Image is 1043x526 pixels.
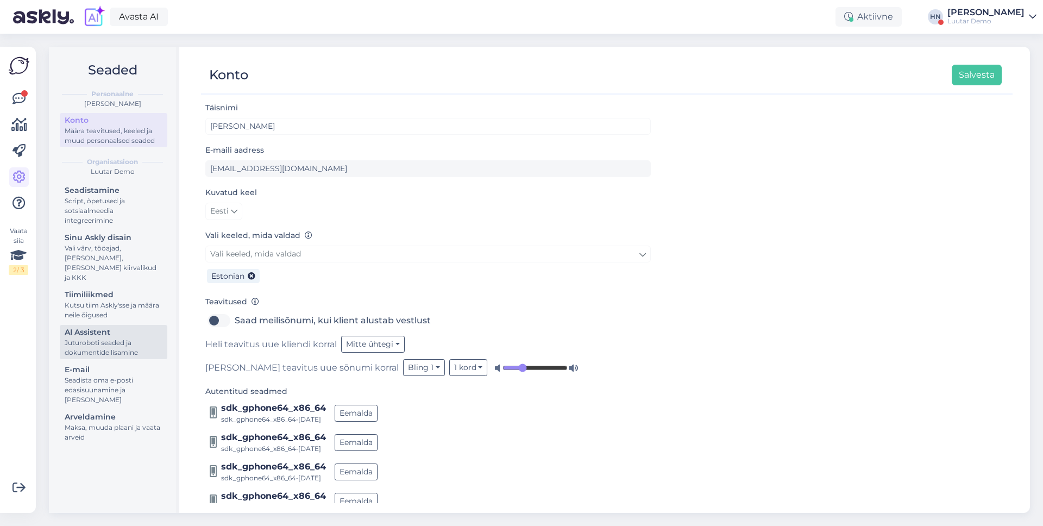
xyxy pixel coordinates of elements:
label: Vali keeled, mida valdad [205,230,312,241]
label: Kuvatud keel [205,187,257,198]
button: Eemalda [335,434,378,451]
img: Askly Logo [9,55,29,76]
div: Aktiivne [835,7,902,27]
a: AI AssistentJuturoboti seaded ja dokumentide lisamine [60,325,167,359]
button: 1 kord [449,359,488,376]
button: Salvesta [952,65,1002,85]
div: Seadistamine [65,185,162,196]
div: sdk_gphone64_x86_64 [221,490,326,503]
div: Sinu Askly disain [65,232,162,243]
a: Sinu Askly disainVali värv, tööajad, [PERSON_NAME], [PERSON_NAME] kiirvalikud ja KKK [60,230,167,284]
button: Eemalda [335,405,378,422]
div: [PERSON_NAME] [947,8,1025,17]
button: Eemalda [335,493,378,510]
a: TiimiliikmedKutsu tiim Askly'sse ja määra neile õigused [60,287,167,322]
a: ArveldamineMaksa, muuda plaani ja vaata arveid [60,410,167,444]
span: Eesti [210,205,229,217]
label: E-maili aadress [205,145,264,156]
div: Luutar Demo [58,167,167,177]
a: [PERSON_NAME]Luutar Demo [947,8,1036,26]
div: Vaata siia [9,226,28,275]
div: Maksa, muuda plaani ja vaata arveid [65,423,162,442]
div: E-mail [65,364,162,375]
div: sdk_gphone64_x86_64 • [DATE] [221,473,326,483]
input: Sisesta nimi [205,118,651,135]
button: Mitte ühtegi [341,336,405,353]
div: [PERSON_NAME] teavitus uue sõnumi korral [205,359,651,376]
span: Vali keeled, mida valdad [210,249,301,259]
div: AI Assistent [65,327,162,338]
b: Organisatsioon [87,157,138,167]
div: Vali värv, tööajad, [PERSON_NAME], [PERSON_NAME] kiirvalikud ja KKK [65,243,162,283]
b: Personaalne [91,89,134,99]
a: Vali keeled, mida valdad [205,246,651,262]
label: Teavitused [205,296,259,308]
img: explore-ai [83,5,105,28]
label: Täisnimi [205,102,238,114]
a: Eesti [205,203,242,220]
div: sdk_gphone64_x86_64 [221,460,326,473]
div: sdk_gphone64_x86_64 [221,402,326,415]
a: SeadistamineScript, õpetused ja sotsiaalmeedia integreerimine [60,183,167,227]
div: sdk_gphone64_x86_64 • [DATE] [221,503,326,512]
div: [PERSON_NAME] [58,99,167,109]
div: Script, õpetused ja sotsiaalmeedia integreerimine [65,196,162,226]
div: Seadista oma e-posti edasisuunamine ja [PERSON_NAME] [65,375,162,405]
label: Autentitud seadmed [205,386,287,397]
div: HN [928,9,943,24]
button: Eemalda [335,464,378,480]
div: sdk_gphone64_x86_64 • [DATE] [221,444,326,454]
button: Bling 1 [403,359,445,376]
a: E-mailSeadista oma e-posti edasisuunamine ja [PERSON_NAME] [60,362,167,406]
input: Sisesta e-maili aadress [205,160,651,177]
label: Saad meilisõnumi, kui klient alustab vestlust [235,312,431,329]
a: KontoMäära teavitused, keeled ja muud personaalsed seaded [60,113,167,147]
div: Konto [209,65,248,85]
div: Tiimiliikmed [65,289,162,300]
div: Määra teavitused, keeled ja muud personaalsed seaded [65,126,162,146]
div: Konto [65,115,162,126]
span: Estonian [211,271,244,281]
div: Kutsu tiim Askly'sse ja määra neile õigused [65,300,162,320]
div: Luutar Demo [947,17,1025,26]
div: Heli teavitus uue kliendi korral [205,336,651,353]
a: Avasta AI [110,8,168,26]
div: 2 / 3 [9,265,28,275]
div: Juturoboti seaded ja dokumentide lisamine [65,338,162,358]
div: sdk_gphone64_x86_64 • [DATE] [221,415,326,424]
h2: Seaded [58,60,167,80]
div: Arveldamine [65,411,162,423]
div: sdk_gphone64_x86_64 [221,431,326,444]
